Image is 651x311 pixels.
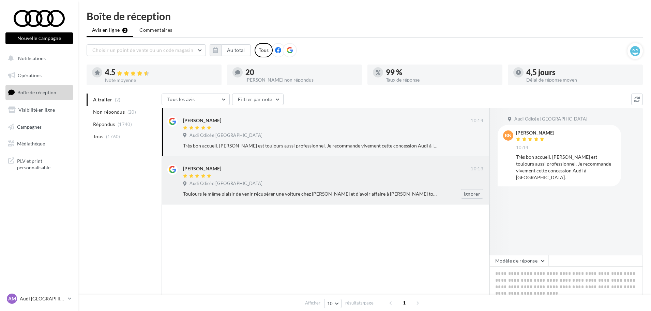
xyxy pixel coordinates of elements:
div: Délai de réponse moyen [526,77,637,82]
span: Répondus [93,121,115,128]
span: Non répondus [93,109,125,115]
span: Opérations [18,72,42,78]
span: Boîte de réception [17,89,56,95]
button: Au total [221,44,251,56]
span: Notifications [18,55,46,61]
span: Choisir un point de vente ou un code magasin [92,47,193,53]
span: Afficher [305,300,320,306]
span: 10:14 [471,118,483,124]
a: Campagnes [4,120,74,134]
div: [PERSON_NAME] non répondus [245,77,357,82]
span: AM [8,295,16,302]
div: 99 % [386,69,497,76]
button: Choisir un point de vente ou un code magasin [87,44,206,56]
button: Filtrer par note [232,94,284,105]
div: 4,5 jours [526,69,637,76]
a: Boîte de réception [4,85,74,100]
span: Tous les avis [167,96,195,102]
a: PLV et print personnalisable [4,154,74,174]
span: Audi Odicée [GEOGRAPHIC_DATA] [514,116,587,122]
span: résultats/page [345,300,374,306]
a: Opérations [4,68,74,83]
button: Tous les avis [162,94,230,105]
div: Note moyenne [105,78,216,83]
span: (1740) [118,122,132,127]
button: Nouvelle campagne [5,32,73,44]
span: 10 [327,301,333,306]
div: Boîte de réception [87,11,643,21]
button: 10 [324,299,342,308]
span: 10:14 [516,145,529,151]
a: AM Audi [GEOGRAPHIC_DATA] [5,292,73,305]
span: (20) [127,109,136,115]
span: Médiathèque [17,141,45,146]
div: Taux de réponse [386,77,497,82]
span: Commentaires [139,27,172,33]
div: 4.5 [105,69,216,76]
p: Audi [GEOGRAPHIC_DATA] [20,295,65,302]
div: 20 [245,69,357,76]
a: Médiathèque [4,137,74,151]
span: (1760) [106,134,120,139]
div: Tous [255,43,273,57]
span: Audi Odicée [GEOGRAPHIC_DATA] [190,181,262,187]
a: Visibilité en ligne [4,103,74,117]
span: BN [505,132,512,139]
button: Au total [210,44,251,56]
span: PLV et print personnalisable [17,156,70,171]
div: Toujours le même plaisir de venir récupérer une voiture chez [PERSON_NAME] et d’avoir affaire à [... [183,190,439,197]
span: Audi Odicée [GEOGRAPHIC_DATA] [190,132,262,139]
div: [PERSON_NAME] [516,130,554,135]
div: Très bon accueil. [PERSON_NAME] est toujours aussi professionnel. Je recommande vivement cette co... [183,142,439,149]
span: Tous [93,133,103,140]
button: Notifications [4,51,72,66]
div: Très bon accueil. [PERSON_NAME] est toujours aussi professionnel. Je recommande vivement cette co... [516,154,616,181]
span: Campagnes [17,124,42,129]
button: Ignorer [461,189,483,199]
span: Visibilité en ligne [18,107,55,113]
span: 1 [399,297,410,308]
div: [PERSON_NAME] [183,117,221,124]
div: [PERSON_NAME] [183,165,221,172]
span: 10:13 [471,166,483,172]
button: Modèle de réponse [489,255,549,267]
